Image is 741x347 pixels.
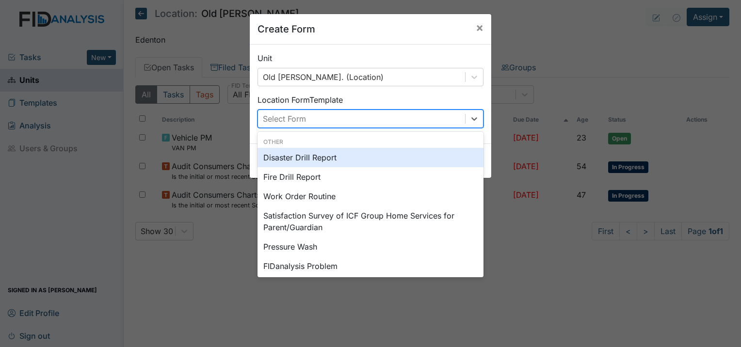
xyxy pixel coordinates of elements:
[258,52,272,64] label: Unit
[258,276,483,295] div: HVAC PM
[258,237,483,256] div: Pressure Wash
[476,20,483,34] span: ×
[258,206,483,237] div: Satisfaction Survey of ICF Group Home Services for Parent/Guardian
[258,256,483,276] div: FIDanalysis Problem
[258,22,315,36] h5: Create Form
[263,71,384,83] div: Old [PERSON_NAME]. (Location)
[263,113,306,125] div: Select Form
[258,94,343,106] label: Location Form Template
[258,187,483,206] div: Work Order Routine
[258,148,483,167] div: Disaster Drill Report
[468,14,491,41] button: Close
[258,167,483,187] div: Fire Drill Report
[258,138,483,146] div: Other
